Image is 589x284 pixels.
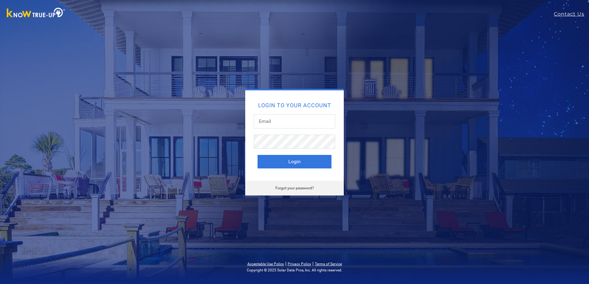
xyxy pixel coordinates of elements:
[258,103,331,108] h2: Login to your account
[312,261,314,266] span: |
[315,262,342,266] a: Terms of Service
[288,262,311,266] a: Privacy Policy
[4,6,68,20] img: Know True-Up
[554,10,589,18] a: Contact Us
[258,155,331,168] button: Login
[285,261,286,266] span: |
[275,186,314,190] a: Forgot your password?
[247,262,284,266] a: Acceptable Use Policy
[254,114,335,128] input: Email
